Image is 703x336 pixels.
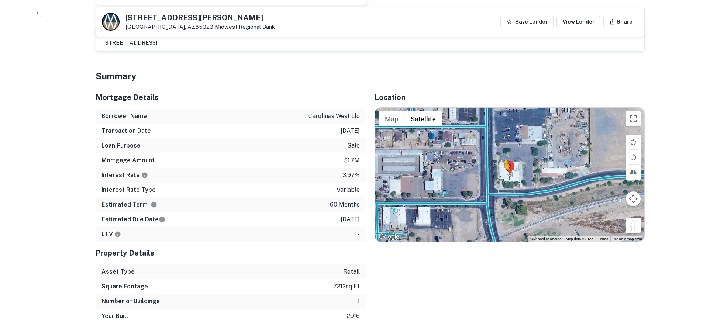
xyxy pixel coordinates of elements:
[626,150,641,164] button: Rotate map counterclockwise
[101,200,157,209] h6: Estimated Term
[101,267,135,276] h6: Asset Type
[101,312,128,321] h6: Year Built
[343,267,360,276] p: retail
[114,231,121,238] svg: LTVs displayed on the website are for informational purposes only and may be reported incorrectly...
[379,111,404,126] button: Show street map
[626,135,641,149] button: Rotate map clockwise
[566,237,593,241] span: Map data ©2025
[101,171,148,180] h6: Interest Rate
[626,111,641,126] button: Toggle fullscreen view
[308,112,360,121] p: carolinas west llc
[101,156,155,165] h6: Mortgage Amount
[404,111,442,126] button: Show satellite imagery
[666,277,703,312] iframe: Chat Widget
[347,312,360,321] p: 2016
[330,200,360,209] p: 60 months
[377,232,401,242] a: Open this area in Google Maps (opens a new window)
[556,15,600,28] a: View Lender
[375,92,645,103] h5: Location
[103,38,190,47] p: [STREET_ADDRESS]
[101,297,160,306] h6: Number of Buildings
[626,191,641,206] button: Map camera controls
[337,186,360,194] p: variable
[151,201,157,208] svg: Term is based on a standard schedule for this type of loan.
[613,237,642,241] a: Report a map error
[500,15,554,28] button: Save Lender
[358,297,360,306] p: 1
[101,141,141,150] h6: Loan Purpose
[96,92,366,103] h5: Mortgage Details
[626,165,641,180] button: Tilt map
[125,24,275,30] p: [GEOGRAPHIC_DATA], AZ85323
[101,230,121,239] h6: LTV
[358,230,360,239] p: -
[530,236,561,242] button: Keyboard shortcuts
[101,127,151,135] h6: Transaction Date
[101,186,156,194] h6: Interest Rate Type
[333,282,360,291] p: 7212 sq ft
[341,127,360,135] p: [DATE]
[159,216,165,223] svg: Estimate is based on a standard schedule for this type of loan.
[598,237,608,241] a: Terms (opens in new tab)
[603,15,638,28] button: Share
[344,156,360,165] p: $1.7m
[341,215,360,224] p: [DATE]
[141,172,148,179] svg: The interest rates displayed on the website are for informational purposes only and may be report...
[101,215,165,224] h6: Estimated Due Date
[101,282,148,291] h6: Square Footage
[125,14,275,21] h5: [STREET_ADDRESS][PERSON_NAME]
[96,247,366,259] h5: Property Details
[377,232,401,242] img: Google
[215,24,275,30] a: Midwest Regional Bank
[342,171,360,180] p: 3.97%
[626,218,641,233] button: Drag Pegman onto the map to open Street View
[101,112,147,121] h6: Borrower Name
[96,69,645,83] h4: Summary
[347,141,360,150] p: sale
